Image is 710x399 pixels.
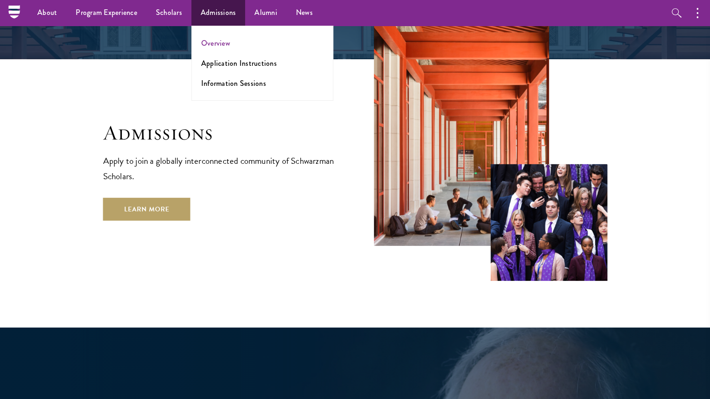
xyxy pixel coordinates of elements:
p: Apply to join a globally interconnected community of Schwarzman Scholars. [103,153,337,184]
a: Information Sessions [201,78,266,89]
a: Application Instructions [201,58,277,69]
a: Learn More [103,198,190,220]
h2: Admissions [103,120,337,146]
a: Overview [201,38,230,49]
